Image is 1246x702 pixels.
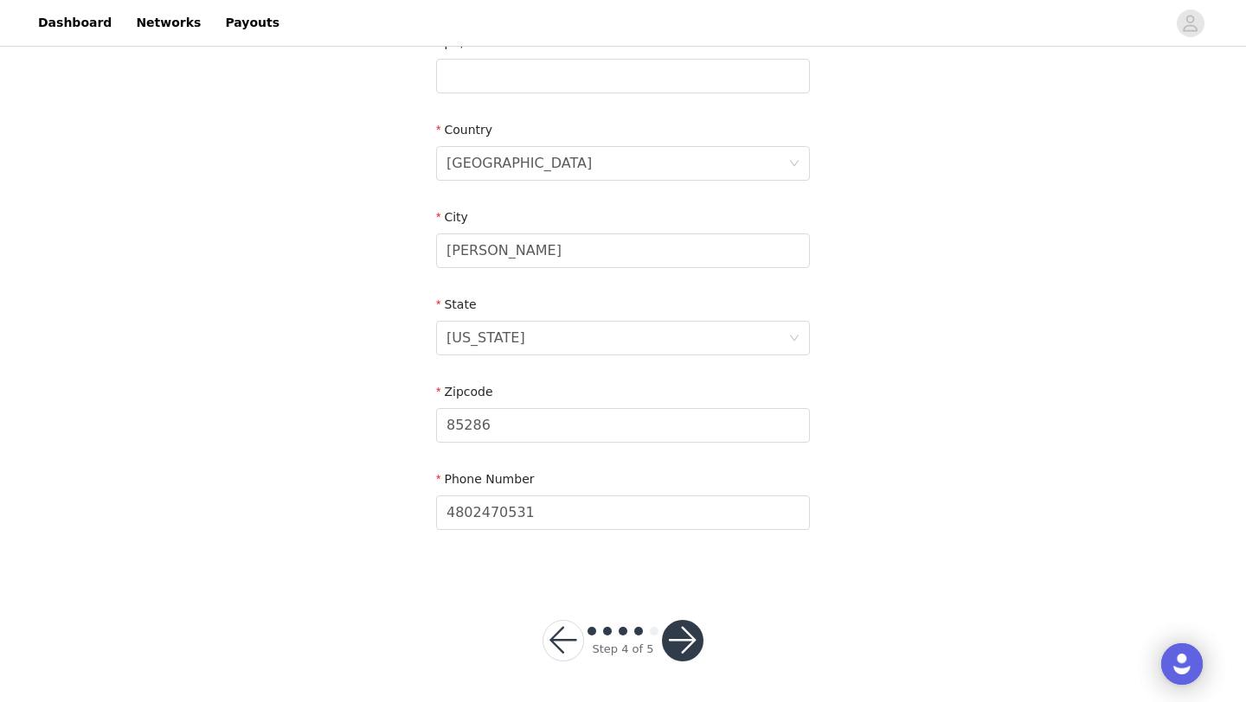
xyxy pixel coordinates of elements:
[789,158,800,170] i: icon: down
[125,3,211,42] a: Networks
[446,147,592,180] div: United States
[789,333,800,345] i: icon: down
[436,472,535,486] label: Phone Number
[436,385,493,399] label: Zipcode
[436,210,468,224] label: City
[436,123,492,137] label: Country
[1161,643,1203,685] div: Open Intercom Messenger
[436,35,499,49] label: Apt / Suite
[592,641,653,658] div: Step 4 of 5
[215,3,290,42] a: Payouts
[1182,10,1198,37] div: avatar
[436,297,477,311] label: State
[28,3,122,42] a: Dashboard
[446,322,525,354] div: Arizona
